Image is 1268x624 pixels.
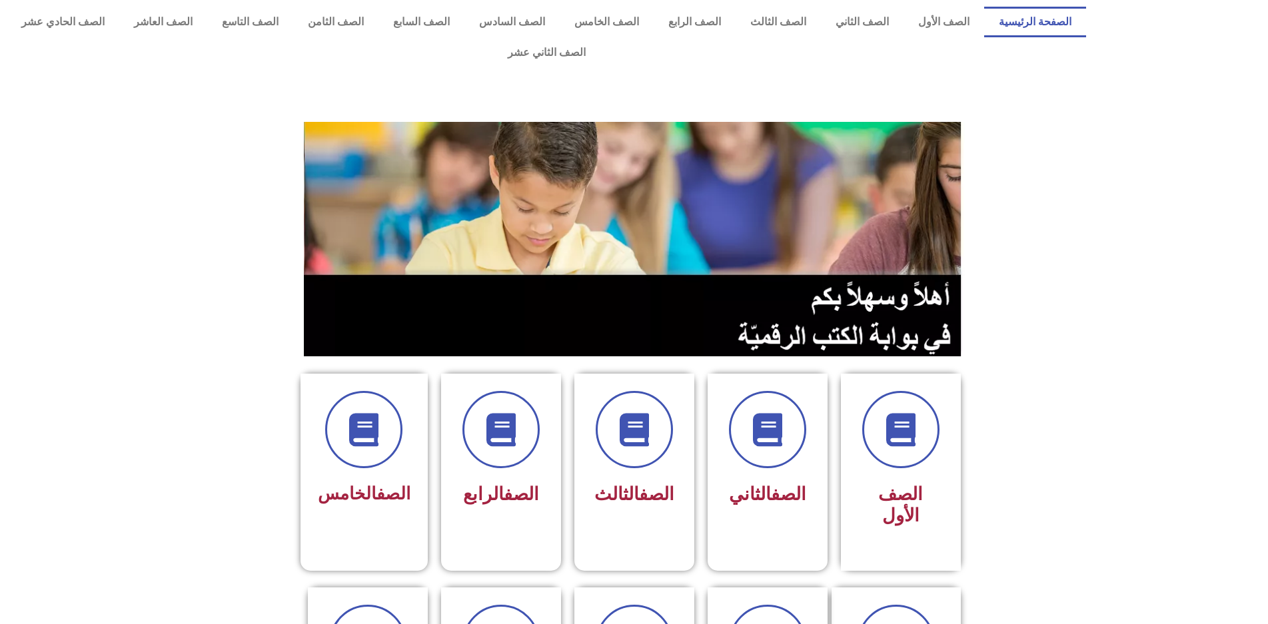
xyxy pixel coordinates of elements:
[904,7,984,37] a: الصف الأول
[7,7,119,37] a: الصف الحادي عشر
[560,7,654,37] a: الصف الخامس
[376,483,410,503] a: الصف
[639,483,674,505] a: الصف
[318,483,410,503] span: الخامس
[654,7,736,37] a: الصف الرابع
[594,483,674,505] span: الثالث
[463,483,539,505] span: الرابع
[207,7,293,37] a: الصف التاسع
[736,7,821,37] a: الصف الثالث
[729,483,806,505] span: الثاني
[293,7,378,37] a: الصف الثامن
[378,7,464,37] a: الصف السابع
[464,7,560,37] a: الصف السادس
[984,7,1086,37] a: الصفحة الرئيسية
[878,483,923,526] span: الصف الأول
[7,37,1086,68] a: الصف الثاني عشر
[771,483,806,505] a: الصف
[119,7,207,37] a: الصف العاشر
[504,483,539,505] a: الصف
[821,7,904,37] a: الصف الثاني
